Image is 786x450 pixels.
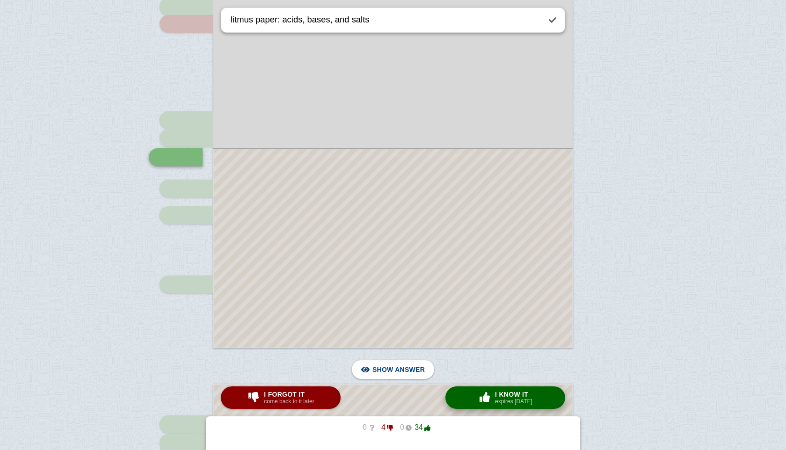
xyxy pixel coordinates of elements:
span: 0 [393,423,412,432]
button: I forgot itcome back to it later [221,386,341,409]
span: I know it [495,391,532,398]
button: Show answer [352,360,434,379]
span: Show answer [372,359,425,380]
textarea: litmus paper: acids, bases, and salts [229,8,540,32]
span: 0 [356,423,374,432]
span: 4 [374,423,393,432]
button: I know itexpires [DATE] [445,386,565,409]
span: 34 [412,423,430,432]
button: 04034 [348,420,438,435]
small: expires [DATE] [495,398,532,405]
small: come back to it later [264,398,314,405]
span: I forgot it [264,391,314,398]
